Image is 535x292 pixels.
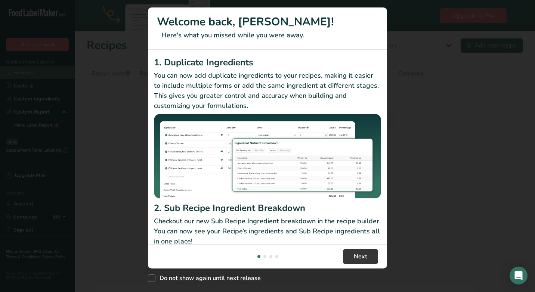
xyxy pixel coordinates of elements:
p: Here's what you missed while you were away. [157,30,378,40]
div: Open Intercom Messenger [510,267,528,285]
p: You can now add duplicate ingredients to your recipes, making it easier to include multiple forms... [154,71,381,111]
span: Next [354,252,367,261]
span: Do not show again until next release [155,274,261,282]
img: Duplicate Ingredients [154,114,381,199]
h2: 2. Sub Recipe Ingredient Breakdown [154,201,381,215]
h1: Welcome back, [PERSON_NAME]! [157,13,378,30]
p: Checkout our new Sub Recipe Ingredient breakdown in the recipe builder. You can now see your Reci... [154,216,381,246]
h2: 1. Duplicate Ingredients [154,56,381,69]
button: Next [343,249,378,264]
